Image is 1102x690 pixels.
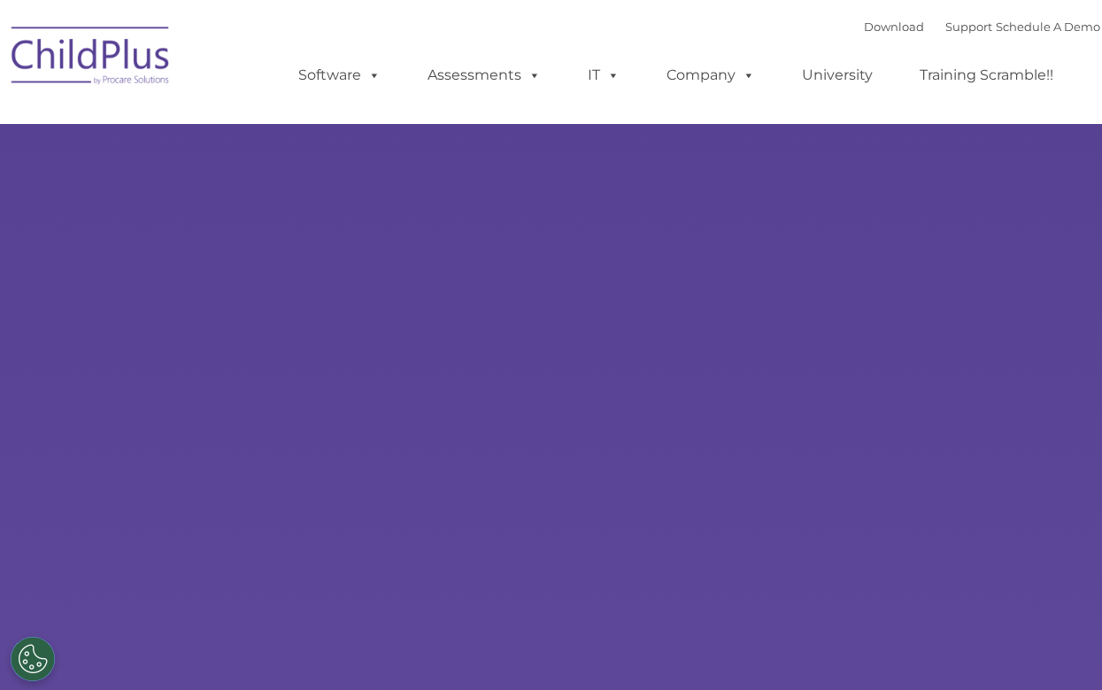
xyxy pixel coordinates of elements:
[281,58,398,93] a: Software
[570,58,637,93] a: IT
[410,58,559,93] a: Assessments
[3,14,180,103] img: ChildPlus by Procare Solutions
[864,19,924,34] a: Download
[649,58,773,93] a: Company
[784,58,890,93] a: University
[996,19,1100,34] a: Schedule A Demo
[945,19,992,34] a: Support
[902,58,1071,93] a: Training Scramble!!
[11,637,55,681] button: Cookies Settings
[864,19,1100,34] font: |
